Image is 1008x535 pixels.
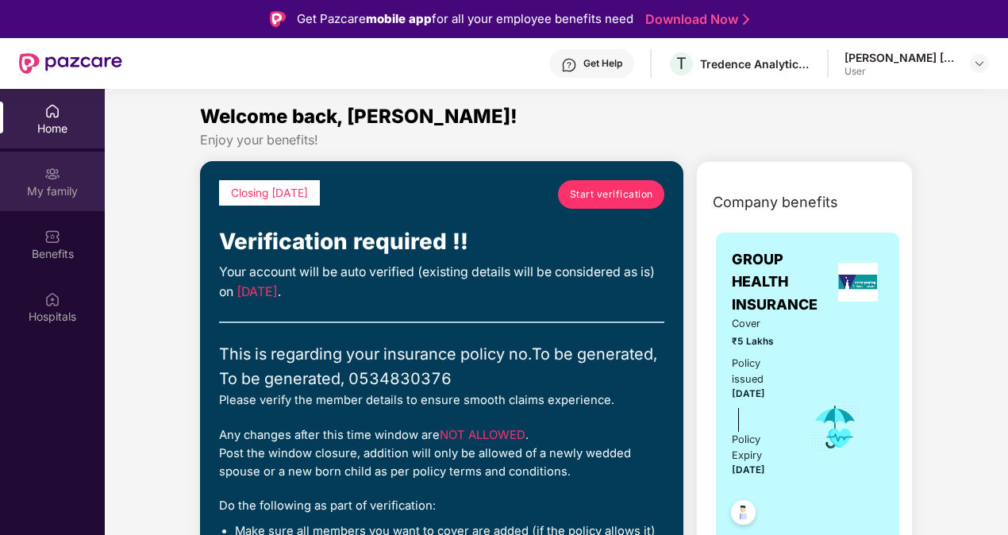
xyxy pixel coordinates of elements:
[366,11,432,26] strong: mobile app
[732,334,788,349] span: ₹5 Lakhs
[583,57,622,70] div: Get Help
[219,225,664,260] div: Verification required !!
[200,132,913,148] div: Enjoy your benefits!
[732,464,765,475] span: [DATE]
[219,391,664,410] div: Please verify the member details to ensure smooth claims experience.
[713,191,838,214] span: Company benefits
[838,263,878,302] img: insurerLogo
[219,497,664,515] div: Do the following as part of verification:
[297,10,633,29] div: Get Pazcare for all your employee benefits need
[700,56,811,71] div: Tredence Analytics Solutions Private Limited
[561,57,577,73] img: svg+xml;base64,PHN2ZyBpZD0iSGVscC0zMngzMiIgeG1sbnM9Imh0dHA6Ly93d3cudzMub3JnLzIwMDAvc3ZnIiB3aWR0aD...
[810,401,861,453] img: icon
[231,187,308,199] span: Closing [DATE]
[200,105,517,128] span: Welcome back, [PERSON_NAME]!
[219,426,664,482] div: Any changes after this time window are . Post the window closure, addition will only be allowed o...
[219,342,664,391] div: This is regarding your insurance policy no. To be generated, To be generated, 0534830376
[558,180,664,209] a: Start verification
[19,53,122,74] img: New Pazcare Logo
[732,432,788,464] div: Policy Expiry
[270,11,286,27] img: Logo
[732,356,788,387] div: Policy issued
[844,65,956,78] div: User
[219,263,664,302] div: Your account will be auto verified (existing details will be considered as is) on .
[570,187,653,202] span: Start verification
[440,428,525,442] span: NOT ALLOWED
[645,11,744,28] a: Download Now
[844,50,956,65] div: [PERSON_NAME] [PERSON_NAME]
[44,103,60,119] img: svg+xml;base64,PHN2ZyBpZD0iSG9tZSIgeG1sbnM9Imh0dHA6Ly93d3cudzMub3JnLzIwMDAvc3ZnIiB3aWR0aD0iMjAiIG...
[237,284,278,299] span: [DATE]
[676,54,687,73] span: T
[44,229,60,244] img: svg+xml;base64,PHN2ZyBpZD0iQmVuZWZpdHMiIHhtbG5zPSJodHRwOi8vd3d3LnczLm9yZy8yMDAwL3N2ZyIgd2lkdGg9Ij...
[732,316,788,332] span: Cover
[732,248,832,316] span: GROUP HEALTH INSURANCE
[44,166,60,182] img: svg+xml;base64,PHN2ZyB3aWR0aD0iMjAiIGhlaWdodD0iMjAiIHZpZXdCb3g9IjAgMCAyMCAyMCIgZmlsbD0ibm9uZSIgeG...
[44,291,60,307] img: svg+xml;base64,PHN2ZyBpZD0iSG9zcGl0YWxzIiB4bWxucz0iaHR0cDovL3d3dy53My5vcmcvMjAwMC9zdmciIHdpZHRoPS...
[732,388,765,399] span: [DATE]
[973,57,986,70] img: svg+xml;base64,PHN2ZyBpZD0iRHJvcGRvd24tMzJ4MzIiIHhtbG5zPSJodHRwOi8vd3d3LnczLm9yZy8yMDAwL3N2ZyIgd2...
[724,495,763,534] img: svg+xml;base64,PHN2ZyB4bWxucz0iaHR0cDovL3d3dy53My5vcmcvMjAwMC9zdmciIHdpZHRoPSI0OC45NDMiIGhlaWdodD...
[743,11,749,28] img: Stroke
